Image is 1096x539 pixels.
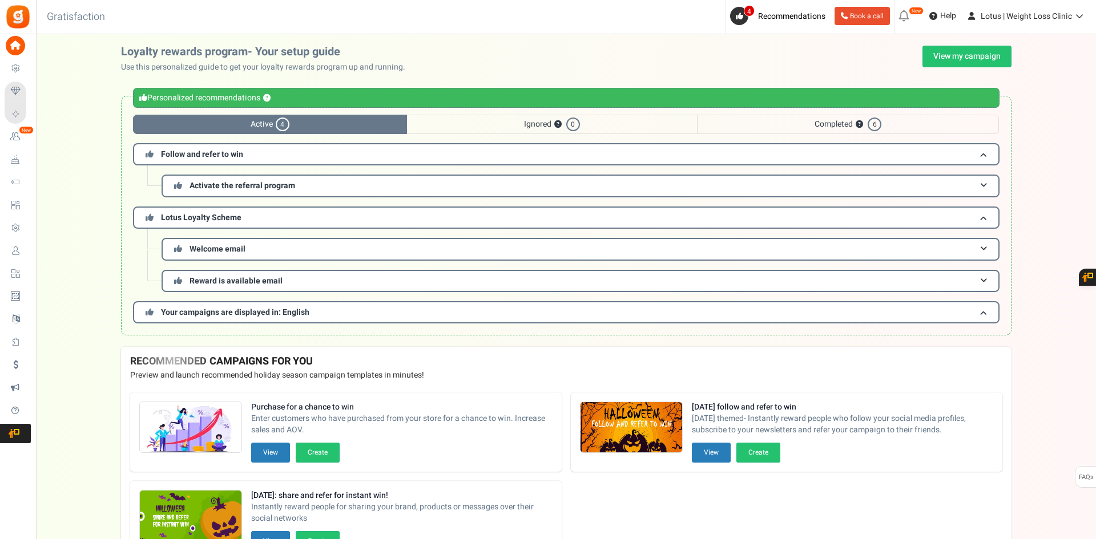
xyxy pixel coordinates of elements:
[566,117,580,131] span: 0
[730,7,830,25] a: 4 Recommendations
[697,115,999,134] span: Completed
[407,115,697,134] span: Ignored
[692,443,731,463] button: View
[276,117,289,131] span: 4
[133,88,1000,108] div: Personalized recommendations
[34,6,118,29] h3: Gratisfaction
[835,7,890,25] a: Book a call
[161,306,309,318] span: Your campaigns are displayed in: English
[5,4,31,30] img: Gratisfaction
[744,5,755,17] span: 4
[133,115,407,134] span: Active
[692,413,993,436] span: [DATE] themed- Instantly reward people who follow your social media profiles, subscribe to your n...
[251,490,553,501] strong: [DATE]: share and refer for instant win!
[190,275,283,287] span: Reward is available email
[19,126,34,134] em: New
[868,117,881,131] span: 6
[121,62,414,73] p: Use this personalized guide to get your loyalty rewards program up and running.
[925,7,961,25] a: Help
[190,180,295,192] span: Activate the referral program
[981,10,1072,22] span: Lotus | Weight Loss Clinic
[251,501,553,524] span: Instantly reward people for sharing your brand, products or messages over their social networks
[5,127,31,147] a: New
[251,402,553,413] strong: Purchase for a chance to win
[296,443,340,463] button: Create
[758,10,825,22] span: Recommendations
[130,356,1002,367] h4: RECOMMENDED CAMPAIGNS FOR YOU
[161,148,243,160] span: Follow and refer to win
[692,402,993,413] strong: [DATE] follow and refer to win
[856,121,863,128] button: ?
[121,46,414,58] h2: Loyalty rewards program- Your setup guide
[736,443,780,463] button: Create
[937,10,956,22] span: Help
[130,370,1002,381] p: Preview and launch recommended holiday season campaign templates in minutes!
[251,443,290,463] button: View
[909,7,924,15] em: New
[190,243,245,255] span: Welcome email
[140,402,241,453] img: Recommended Campaigns
[581,402,682,453] img: Recommended Campaigns
[251,413,553,436] span: Enter customers who have purchased from your store for a chance to win. Increase sales and AOV.
[161,212,241,224] span: Lotus Loyalty Scheme
[554,121,562,128] button: ?
[922,46,1012,67] a: View my campaign
[263,95,271,102] button: ?
[1078,467,1094,488] span: FAQs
